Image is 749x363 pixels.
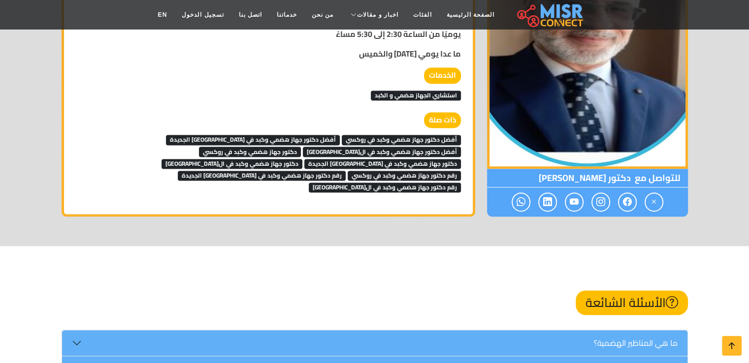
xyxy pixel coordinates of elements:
[178,167,346,182] a: رقم دكتور جهاز هضمي وكبد في [GEOGRAPHIC_DATA] الجديدة
[336,27,461,41] strong: يوميًا من الساعة 2:30 إلى 5:30 مساءً
[231,5,269,24] a: اتصل بنا
[178,171,346,181] span: رقم دكتور جهاز هضمي وكبد في [GEOGRAPHIC_DATA] الجديدة
[357,10,398,19] span: اخبار و مقالات
[162,155,302,170] a: دكتور جهاز هضمي وكبد في ال[GEOGRAPHIC_DATA]
[309,182,461,192] span: رقم دكتور جهاز هضمي وكبد في ال[GEOGRAPHIC_DATA]
[424,67,461,84] strong: الخدمات
[199,144,301,158] a: دكتور جهاز هضمي وكبد في روكسي
[439,5,502,24] a: الصفحة الرئيسية
[162,159,302,169] span: دكتور جهاز هضمي وكبد في ال[GEOGRAPHIC_DATA]
[371,91,461,100] span: استشاري الجهاز هضمي و الكبد
[359,46,461,61] strong: ما عدا يومي [DATE] والخميس
[62,330,687,356] button: ما هي المناظير الهضمية؟
[174,5,231,24] a: تسجيل الدخول
[303,144,461,158] a: أفضل دكتور جهاز هضمي وكبد في ال[GEOGRAPHIC_DATA]
[304,159,461,169] span: دكتور جهاز هضمي وكبد في [GEOGRAPHIC_DATA] الجديدة
[424,112,461,128] strong: ذات صلة
[342,131,461,146] a: أفضل دكتور جهاز هضمي وكبد في روكسي
[309,179,461,194] a: رقم دكتور جهاز هضمي وكبد في ال[GEOGRAPHIC_DATA]
[517,2,583,27] img: main.misr_connect
[269,5,304,24] a: خدماتنا
[406,5,439,24] a: الفئات
[371,87,461,102] a: استشاري الجهاز هضمي و الكبد
[487,169,688,188] span: للتواصل مع دكتور [PERSON_NAME]
[166,135,340,145] span: أفضل دكتور جهاز هضمي وكبد في [GEOGRAPHIC_DATA] الجديدة
[342,135,461,145] span: أفضل دكتور جهاز هضمي وكبد في روكسي
[199,147,301,156] span: دكتور جهاز هضمي وكبد في روكسي
[341,5,406,24] a: اخبار و مقالات
[151,5,175,24] a: EN
[348,171,461,181] span: رقم دكتور جهاز هضمي وكبد في روكسي
[304,155,461,170] a: دكتور جهاز هضمي وكبد في [GEOGRAPHIC_DATA] الجديدة
[303,147,461,156] span: أفضل دكتور جهاز هضمي وكبد في ال[GEOGRAPHIC_DATA]
[304,5,341,24] a: من نحن
[576,290,688,315] h2: الأسئلة الشائعة
[348,167,461,182] a: رقم دكتور جهاز هضمي وكبد في روكسي
[166,131,340,146] a: أفضل دكتور جهاز هضمي وكبد في [GEOGRAPHIC_DATA] الجديدة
